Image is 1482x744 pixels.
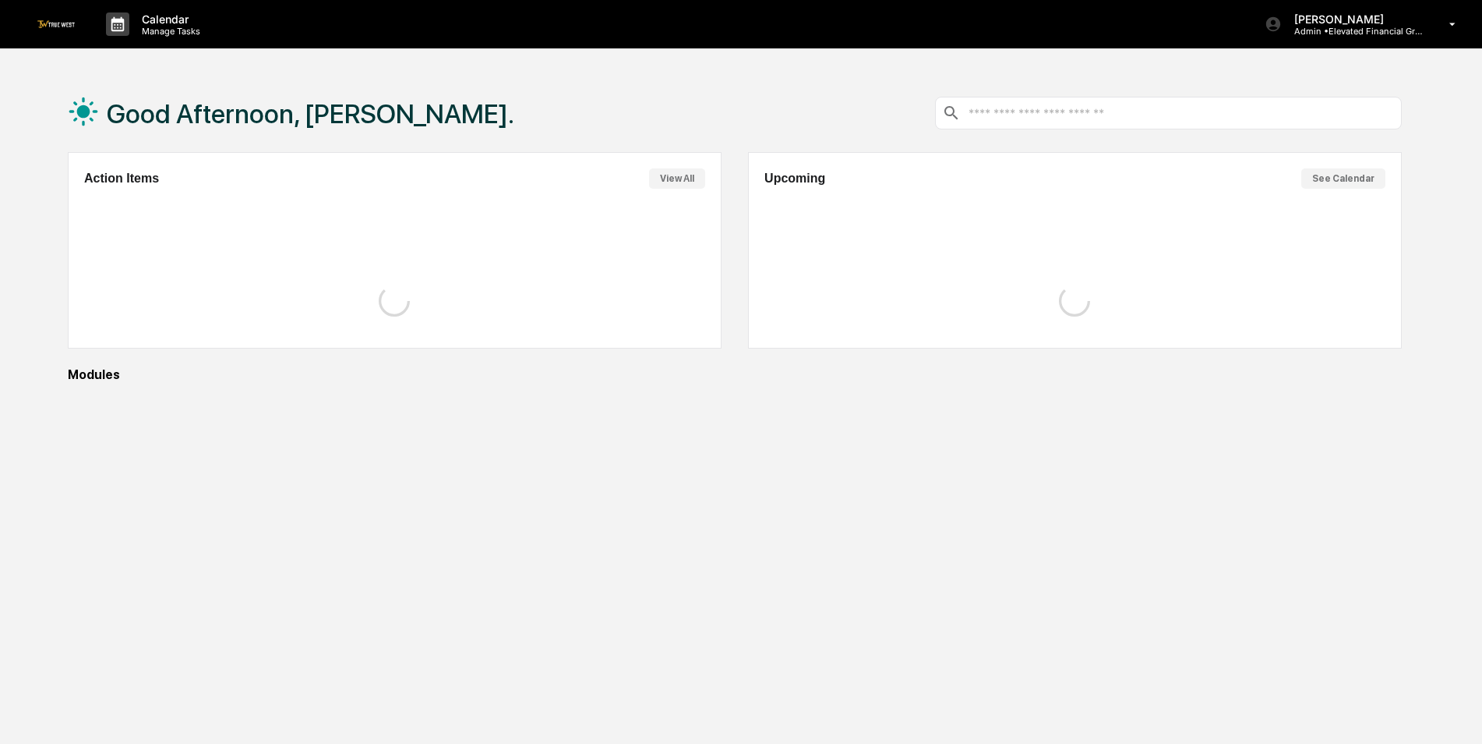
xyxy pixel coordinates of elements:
div: Modules [68,367,1402,382]
h2: Action Items [84,172,159,186]
p: Admin • Elevated Financial Group [1282,26,1427,37]
img: logo [37,20,75,27]
p: [PERSON_NAME] [1282,12,1427,26]
h1: Good Afternoon, [PERSON_NAME]. [107,98,514,129]
p: Calendar [129,12,208,26]
h2: Upcoming [764,172,825,186]
button: See Calendar [1301,168,1385,189]
button: View All [649,168,705,189]
p: Manage Tasks [129,26,208,37]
